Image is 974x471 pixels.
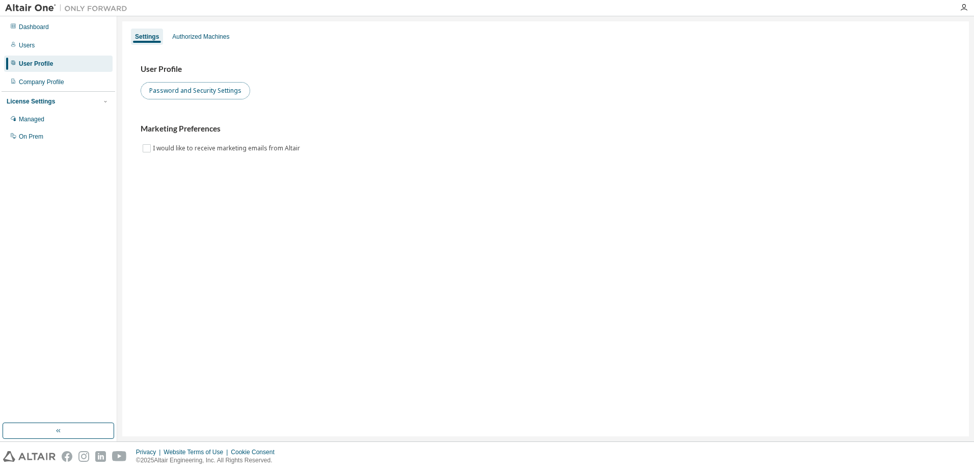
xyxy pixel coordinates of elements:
[78,451,89,462] img: instagram.svg
[153,142,302,154] label: I would like to receive marketing emails from Altair
[19,23,49,31] div: Dashboard
[19,41,35,49] div: Users
[141,64,951,74] h3: User Profile
[7,97,55,106] div: License Settings
[5,3,132,13] img: Altair One
[19,60,53,68] div: User Profile
[172,33,229,41] div: Authorized Machines
[19,115,44,123] div: Managed
[3,451,56,462] img: altair_logo.svg
[19,133,43,141] div: On Prem
[141,124,951,134] h3: Marketing Preferences
[112,451,127,462] img: youtube.svg
[231,448,280,456] div: Cookie Consent
[136,448,164,456] div: Privacy
[136,456,281,465] p: © 2025 Altair Engineering, Inc. All Rights Reserved.
[62,451,72,462] img: facebook.svg
[164,448,231,456] div: Website Terms of Use
[95,451,106,462] img: linkedin.svg
[19,78,64,86] div: Company Profile
[141,82,250,99] button: Password and Security Settings
[135,33,159,41] div: Settings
